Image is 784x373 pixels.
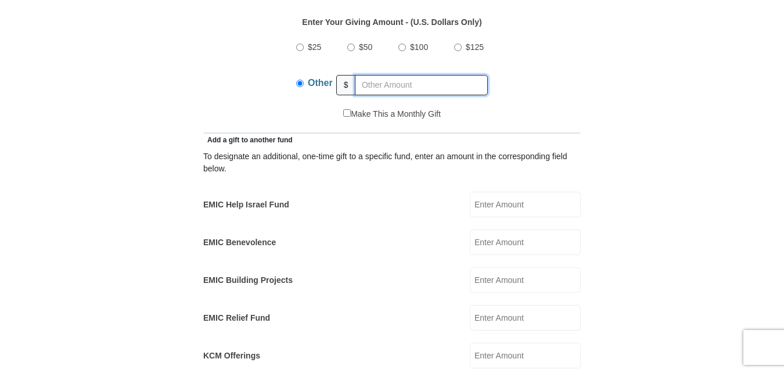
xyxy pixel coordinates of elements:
span: Add a gift to another fund [203,136,293,144]
strong: Enter Your Giving Amount - (U.S. Dollars Only) [302,17,481,27]
span: $100 [410,42,428,52]
label: KCM Offerings [203,350,260,362]
span: Other [308,78,333,88]
span: $ [336,75,356,95]
label: EMIC Help Israel Fund [203,199,289,211]
input: Enter Amount [470,229,581,255]
input: Enter Amount [470,305,581,331]
input: Enter Amount [470,267,581,293]
span: $25 [308,42,321,52]
input: Other Amount [355,75,488,95]
input: Make This a Monthly Gift [343,109,351,117]
input: Enter Amount [470,343,581,368]
span: $125 [466,42,484,52]
label: EMIC Benevolence [203,236,276,249]
label: EMIC Relief Fund [203,312,270,324]
span: $50 [359,42,372,52]
input: Enter Amount [470,192,581,217]
label: Make This a Monthly Gift [343,108,441,120]
div: To designate an additional, one-time gift to a specific fund, enter an amount in the correspondin... [203,150,581,175]
label: EMIC Building Projects [203,274,293,286]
